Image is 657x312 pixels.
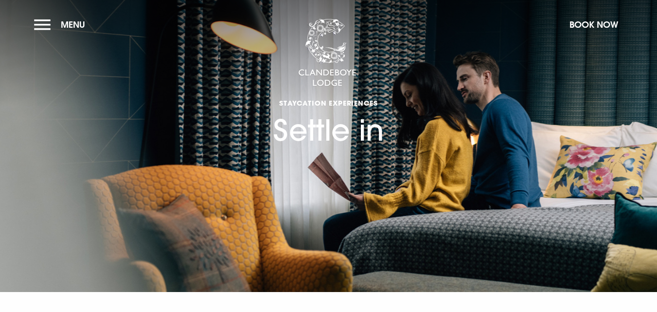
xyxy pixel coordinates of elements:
[273,98,384,108] span: Staycation Experiences
[34,14,90,35] button: Menu
[565,14,623,35] button: Book Now
[273,59,384,147] h1: Settle in
[298,19,356,87] img: Clandeboye Lodge
[61,19,85,30] span: Menu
